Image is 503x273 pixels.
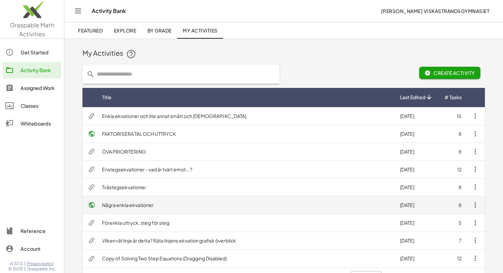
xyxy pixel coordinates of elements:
[444,94,462,101] span: # Tasks
[27,261,56,266] a: Privacy policy
[395,232,439,249] td: [DATE]
[395,143,439,160] td: [DATE]
[87,70,95,78] i: prepended action
[419,67,480,79] button: Create Activity
[400,94,425,101] span: Last Edited
[3,240,61,257] a: Account
[439,143,467,160] td: 8
[439,249,467,267] td: 12
[3,223,61,239] a: Reference
[82,48,485,59] div: My Activities
[10,21,54,38] span: Graspable Math Activities
[439,232,467,249] td: 7
[439,178,467,196] td: 8
[96,196,395,214] td: Några enkla ekvationer
[3,44,61,61] a: Get Started
[3,97,61,114] a: Classes
[114,27,136,34] span: Explore
[439,214,467,232] td: 5
[27,266,56,272] span: Graspable, Inc.
[375,5,495,17] button: [PERSON_NAME] Viskastrandsgymnasiet
[96,160,395,178] td: Enstegsekvationer - vad är tvärt emot...?
[3,115,61,132] a: Whiteboards
[21,227,59,235] div: Reference
[395,178,439,196] td: [DATE]
[439,160,467,178] td: 12
[439,125,467,143] td: 8
[21,119,59,128] div: Whiteboards
[395,160,439,178] td: [DATE]
[3,62,61,78] a: Activity Bank
[96,232,395,249] td: Vilken rät linje är detta? Räta linjens ekvation grafisk överblick
[24,266,26,272] span: |
[395,107,439,125] td: [DATE]
[96,125,395,143] td: FAKTORISERA TAL OCH UTTRYCK
[395,214,439,232] td: [DATE]
[395,125,439,143] td: [DATE]
[147,27,171,34] span: By Grade
[102,94,112,101] span: Title
[10,261,23,266] span: v1.32.0
[439,196,467,214] td: 8
[21,84,59,92] div: Assigned Work
[21,245,59,253] div: Account
[96,107,395,125] td: Enkla ekvationer och lite annat smått och [DEMOGRAPHIC_DATA]
[96,249,395,267] td: Copy of Solving Two Step Equations (Dragging Disabled)
[395,249,439,267] td: [DATE]
[425,70,475,76] span: Create Activity
[96,178,395,196] td: Tvåstegsekvationer
[395,196,439,214] td: [DATE]
[183,27,218,34] span: My Activities
[96,143,395,160] td: ÖVA PRIORITERING
[381,8,489,14] span: [PERSON_NAME] Viskastrandsgymnasiet
[73,5,83,16] button: Toggle navigation
[3,80,61,96] a: Assigned Work
[21,102,59,110] div: Classes
[8,266,23,272] span: © 2025
[21,66,59,74] div: Activity Bank
[78,27,103,34] span: Featured
[96,214,395,232] td: Förenkla uttryck, steg för steg
[24,261,26,266] span: |
[21,48,59,56] div: Get Started
[439,107,467,125] td: 15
